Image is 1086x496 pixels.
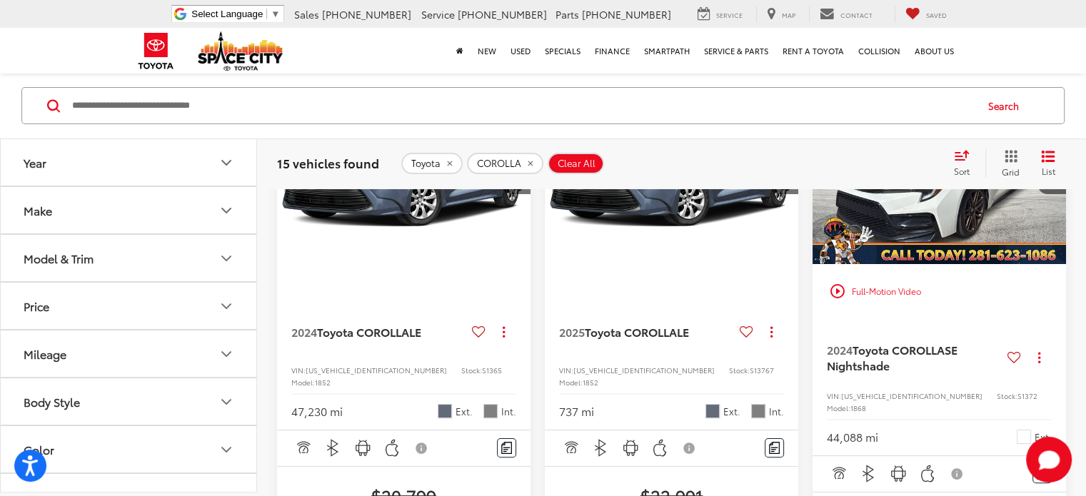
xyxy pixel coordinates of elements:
[890,465,907,482] img: Android Auto
[723,405,740,418] span: Ext.
[218,250,235,267] div: Model & Trim
[491,320,516,345] button: Actions
[677,323,689,340] span: LE
[483,404,498,418] span: Lt. Gray
[191,9,263,19] span: Select Language
[461,365,482,375] span: Stock:
[687,6,753,22] a: Service
[503,326,505,338] span: dropdown dots
[354,439,372,457] img: Android Auto
[497,438,516,457] button: Comments
[503,28,538,74] a: Used
[218,441,235,458] div: Color
[830,465,848,482] img: Adaptive Cruise Control
[1002,166,1020,178] span: Grid
[548,153,604,175] button: Clear All
[559,377,583,388] span: Model:
[482,365,502,375] span: S1365
[907,28,961,74] a: About Us
[24,252,94,265] div: Model & Trim
[678,433,702,463] button: View Disclaimer
[827,403,850,413] span: Model:
[410,433,434,463] button: View Disclaimer
[860,465,878,482] img: Bluetooth®
[585,323,677,340] span: Toyota COROLLA
[997,390,1017,401] span: Stock:
[750,365,774,375] span: S13767
[765,438,784,457] button: Comments
[945,459,970,489] button: View Disclaimer
[1,236,258,282] button: Model & TrimModel & Trim
[291,403,343,420] div: 47,230 mi
[697,28,775,74] a: Service & Parts
[409,323,421,340] span: LE
[827,390,841,401] span: VIN:
[1,379,258,425] button: Body StyleBody Style
[562,439,580,457] img: Adaptive Cruise Control
[851,28,907,74] a: Collision
[729,365,750,375] span: Stock:
[770,326,773,338] span: dropdown dots
[1026,437,1072,482] svg: Start Chat
[573,365,715,375] span: [US_VEHICLE_IDENTIFICATION_NUMBER]
[306,365,447,375] span: [US_VEHICLE_IDENTIFICATION_NUMBER]
[1038,352,1040,363] span: dropdown dots
[769,405,784,418] span: Int.
[218,393,235,410] div: Body Style
[926,10,947,19] span: Saved
[24,395,80,409] div: Body Style
[458,7,547,21] span: [PHONE_NUMBER]
[751,404,765,418] span: Lt. Gray
[24,300,49,313] div: Price
[317,323,409,340] span: Toyota COROLLA
[24,156,46,170] div: Year
[1041,166,1055,178] span: List
[24,443,54,457] div: Color
[827,429,878,445] div: 44,088 mi
[853,341,945,358] span: Toyota COROLLA
[651,439,669,457] img: Apple CarPlay
[218,345,235,363] div: Mileage
[622,439,640,457] img: Android Auto
[291,323,317,340] span: 2024
[266,9,267,19] span: ​
[583,377,598,388] span: 1852
[1017,430,1031,444] span: Ice Cap
[383,439,401,457] img: Apple CarPlay
[1030,150,1066,178] button: List View
[291,365,306,375] span: VIN:
[827,341,853,358] span: 2024
[975,88,1040,124] button: Search
[218,202,235,219] div: Make
[322,7,411,21] span: [PHONE_NUMBER]
[559,324,734,340] a: 2025Toyota COROLLALE
[277,155,379,172] span: 15 vehicles found
[716,10,743,19] span: Service
[218,154,235,171] div: Year
[71,89,975,123] input: Search by Make, Model, or Keyword
[919,465,937,482] img: Apple CarPlay
[895,6,957,22] a: My Saved Vehicles
[1,140,258,186] button: YearYear
[827,341,957,373] span: SE Nightshade
[769,442,780,454] img: Comments
[291,324,466,340] a: 2024Toyota COROLLALE
[191,9,280,19] a: Select Language​
[129,28,183,74] img: Toyota
[438,404,452,418] span: Celestite
[759,320,784,345] button: Actions
[456,405,473,418] span: Ext.
[840,10,873,19] span: Contact
[449,28,471,74] a: Home
[841,390,982,401] span: [US_VEHICLE_IDENTIFICATION_NUMBER]
[850,403,866,413] span: 1868
[827,342,1002,374] a: 2024Toyota COROLLASE Nightshade
[291,377,315,388] span: Model:
[1017,390,1037,401] span: S1372
[558,158,595,170] span: Clear All
[421,7,455,21] span: Service
[1027,345,1052,370] button: Actions
[809,6,883,22] a: Contact
[1026,437,1072,482] button: Toggle Chat Window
